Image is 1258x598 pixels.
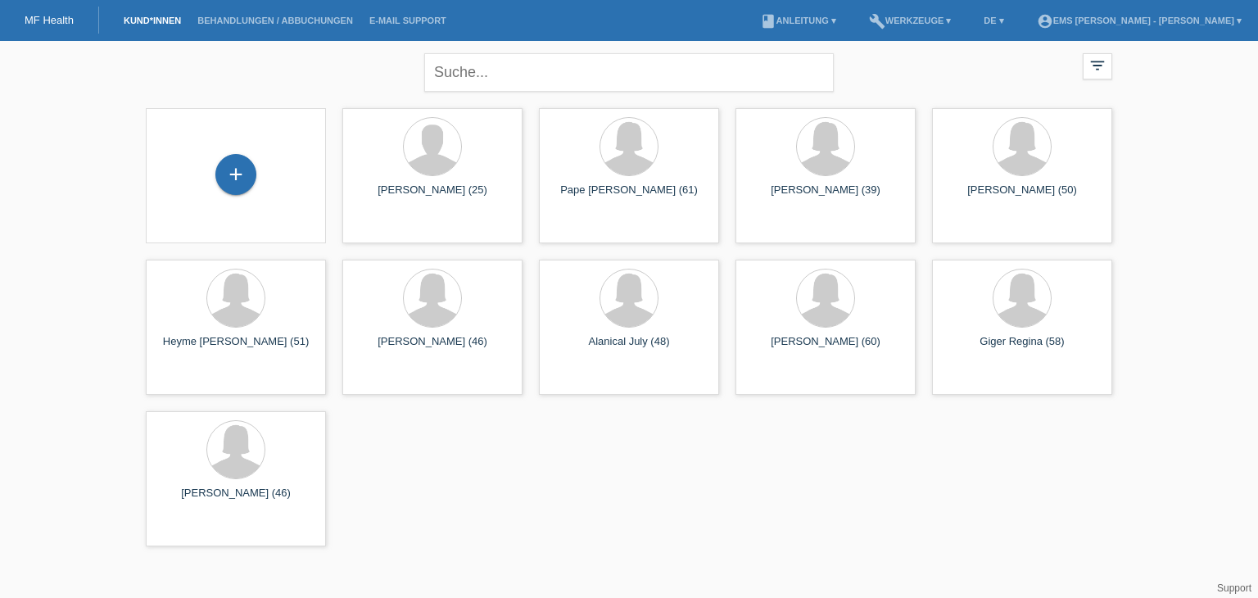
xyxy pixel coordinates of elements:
[749,183,903,210] div: [PERSON_NAME] (39)
[159,487,313,513] div: [PERSON_NAME] (46)
[115,16,189,25] a: Kund*innen
[749,335,903,361] div: [PERSON_NAME] (60)
[361,16,455,25] a: E-Mail Support
[355,335,509,361] div: [PERSON_NAME] (46)
[752,16,844,25] a: bookAnleitung ▾
[552,183,706,210] div: Pape [PERSON_NAME] (61)
[945,183,1099,210] div: [PERSON_NAME] (50)
[760,13,776,29] i: book
[216,161,256,188] div: Kund*in hinzufügen
[1088,57,1106,75] i: filter_list
[945,335,1099,361] div: Giger Regina (58)
[424,53,834,92] input: Suche...
[355,183,509,210] div: [PERSON_NAME] (25)
[1029,16,1250,25] a: account_circleEMS [PERSON_NAME] - [PERSON_NAME] ▾
[159,335,313,361] div: Heyme [PERSON_NAME] (51)
[25,14,74,26] a: MF Health
[189,16,361,25] a: Behandlungen / Abbuchungen
[869,13,885,29] i: build
[1217,582,1251,594] a: Support
[861,16,960,25] a: buildWerkzeuge ▾
[1037,13,1053,29] i: account_circle
[975,16,1011,25] a: DE ▾
[552,335,706,361] div: Alanical July (48)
